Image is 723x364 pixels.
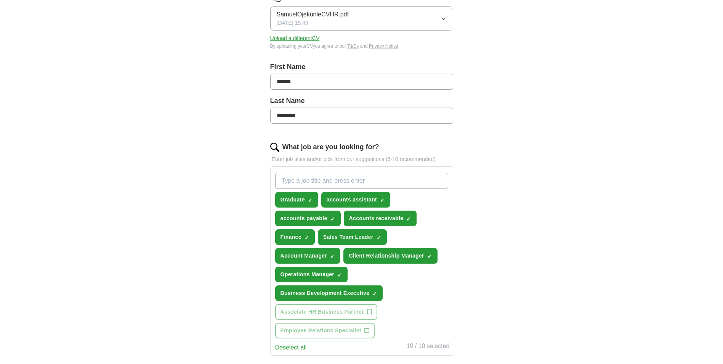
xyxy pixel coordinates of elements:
span: ✓ [305,235,309,241]
button: Associate HR Business Partner [275,304,377,320]
button: Account Manager✓ [275,248,341,264]
button: Deselect all [275,343,307,352]
button: accounts assistant✓ [321,192,390,208]
span: ✓ [406,216,411,222]
a: Privacy Notice [369,43,398,49]
span: Finance [281,233,301,241]
div: 10 / 10 selected [407,341,450,352]
span: ✓ [308,197,313,203]
span: Employee Relations Specialist [281,327,361,335]
span: Graduate [281,196,305,204]
span: ✓ [337,272,342,278]
button: Graduate✓ [275,192,318,208]
p: Enter job titles and/or pick from our suggestions (6-10 recommended) [270,155,453,163]
label: What job are you looking for? [282,142,379,152]
span: ✓ [330,253,335,259]
span: ✓ [427,253,432,259]
button: Finance✓ [275,229,315,245]
span: Operations Manager [281,271,335,279]
img: search.png [270,143,279,152]
span: SamuelOjekunleCVHR.pdf [277,10,349,19]
button: Sales Team Leader✓ [318,229,387,245]
button: Upload a differentCV [270,34,320,42]
span: accounts assistant [327,196,377,204]
span: accounts payable [281,214,327,222]
span: Client Relationship Manager [349,252,424,260]
span: ✓ [372,291,377,297]
span: ✓ [330,216,335,222]
label: Last Name [270,96,453,106]
span: Associate HR Business Partner [281,308,364,316]
button: Operations Manager✓ [275,267,348,282]
span: Business Development Executive [281,289,370,297]
button: SamuelOjekunleCVHR.pdf[DATE] 15:49 [270,6,453,31]
span: Account Manager [281,252,327,260]
span: ✓ [377,235,381,241]
a: T&Cs [347,43,359,49]
span: Accounts receivable [349,214,404,222]
button: accounts payable✓ [275,211,341,226]
input: Type a job title and press enter [275,173,448,189]
button: Business Development Executive✓ [275,285,383,301]
button: Employee Relations Specialist [275,323,375,338]
button: Accounts receivable✓ [344,211,417,226]
span: ✓ [380,197,385,203]
label: First Name [270,62,453,72]
button: Client Relationship Manager✓ [343,248,438,264]
span: [DATE] 15:49 [277,19,308,27]
span: Sales Team Leader [323,233,374,241]
div: By uploading your CV you agree to our and . [270,43,453,50]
